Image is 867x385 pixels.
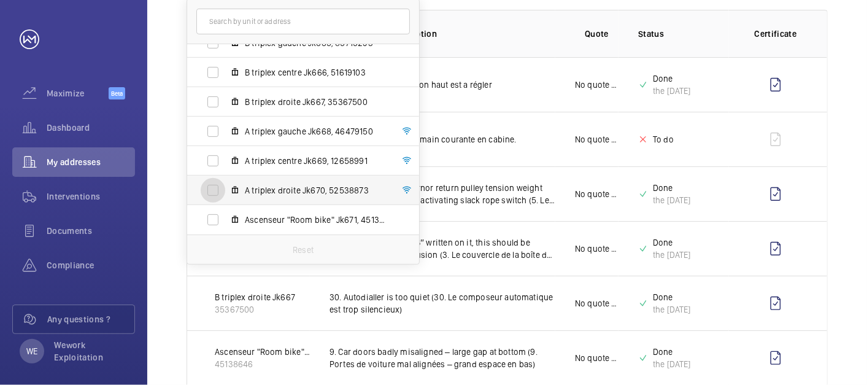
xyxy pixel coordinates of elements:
[26,345,37,357] p: WE
[653,236,691,249] p: Done
[585,28,609,40] p: Quote
[215,358,310,370] p: 45138646
[329,28,555,40] p: Insurance item description
[47,259,135,271] span: Compliance
[47,87,109,99] span: Maximize
[329,79,555,91] p: Le hors course inspection haut est a régler
[245,214,387,226] span: Ascenseur "Room bike" Jk671, 45138646
[329,182,555,206] p: 5. The over speed governor return pulley tension weight will hit guarding before activating slack...
[653,133,674,146] p: To do
[47,122,135,134] span: Dashboard
[245,125,387,138] span: A triplex gauche Jk668, 46479150
[215,291,295,303] p: B triplex droite Jk667
[245,184,387,196] span: A triplex droite Jk670, 52538873
[329,236,555,261] p: 3. Gearbox cover has “B” written on it, this should be removed to avoid confusion (3. Le couvercl...
[575,188,618,200] p: No quote needed
[575,352,618,364] p: No quote needed
[749,28,803,40] p: Certificate
[215,303,295,316] p: 35367500
[653,291,691,303] p: Done
[215,346,310,358] p: Ascenseur "Room bike" Jk671
[575,297,618,309] p: No quote needed
[653,194,691,206] div: the [DATE]
[293,244,314,256] p: Reset
[653,303,691,316] div: the [DATE]
[329,133,555,146] p: Refixer correctement la main courante en cabine.
[329,346,555,370] p: 9. Car doors badly misaligned – large gap at bottom (9. Portes de voiture mal alignées – grand es...
[47,225,135,237] span: Documents
[653,182,691,194] p: Done
[245,96,387,108] span: B triplex droite Jk667, 35367500
[245,66,387,79] span: B triplex centre Jk666, 51619103
[47,313,134,325] span: Any questions ?
[109,87,125,99] span: Beta
[329,291,555,316] p: 30. Autodialler is too quiet (30. Le composeur automatique est trop silencieux)
[653,85,691,97] div: the [DATE]
[575,133,618,146] p: No quote needed
[653,346,691,358] p: Done
[47,190,135,203] span: Interventions
[575,243,618,255] p: No quote needed
[638,28,729,40] p: Status
[196,9,410,34] input: Search by unit or address
[54,339,128,364] p: Wework Exploitation
[653,72,691,85] p: Done
[653,249,691,261] div: the [DATE]
[47,156,135,168] span: My addresses
[653,358,691,370] div: the [DATE]
[575,79,618,91] p: No quote needed
[245,155,387,167] span: A triplex centre Jk669, 12658991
